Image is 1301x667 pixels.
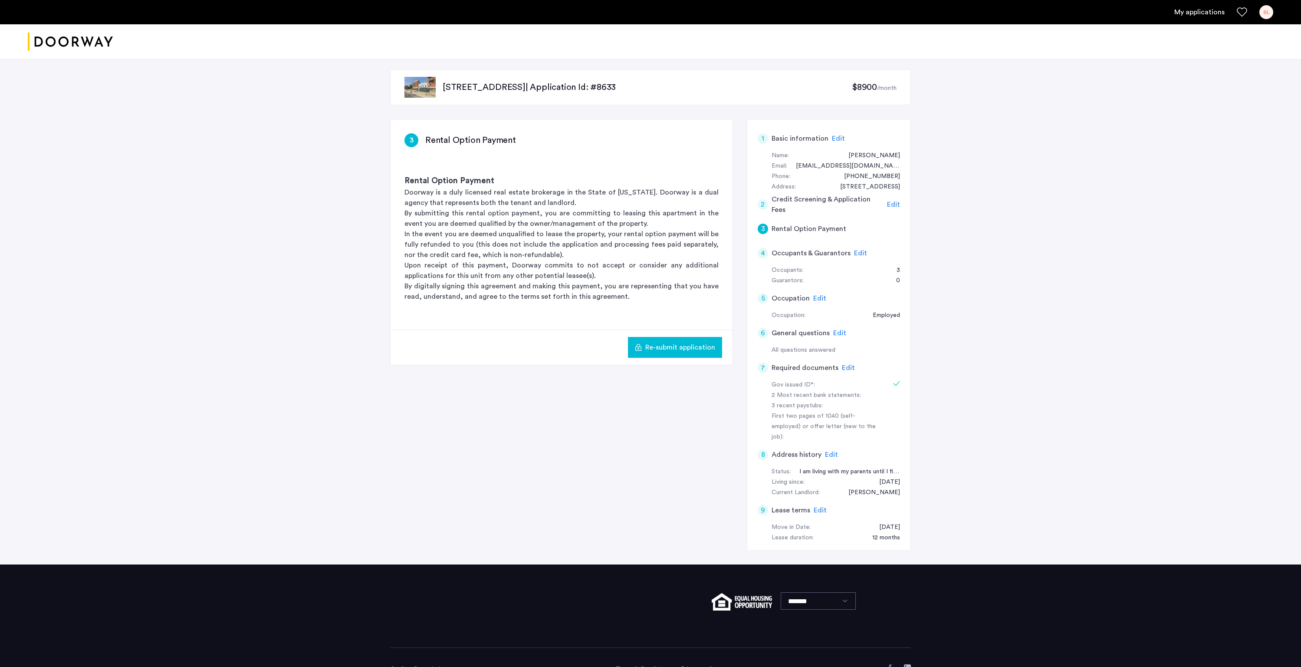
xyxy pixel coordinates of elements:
[404,229,719,260] p: In the event you are deemed unqualified to lease the property, your rental option payment will be...
[758,133,768,144] div: 1
[772,467,791,477] div: Status:
[772,522,811,533] div: Move in Date:
[758,363,768,373] div: 7
[781,592,856,610] select: Language select
[871,477,900,488] div: 01/01/2024
[854,250,867,257] span: Edit
[758,199,768,210] div: 2
[772,194,884,215] h5: Credit Screening & Application Fees
[814,507,827,514] span: Edit
[404,175,719,187] h3: Rental Option Payment
[787,161,900,172] div: sli.collabs@gmail.com
[852,83,877,92] span: $8900
[628,337,722,358] button: button
[772,449,821,460] h5: Address history
[758,505,768,515] div: 9
[712,593,772,611] img: equal-housing.png
[813,295,826,302] span: Edit
[871,522,900,533] div: 09/01/2025
[758,293,768,304] div: 5
[772,276,804,286] div: Guarantors:
[1237,7,1247,17] a: Favorites
[404,187,719,208] p: Doorway is a duly licensed real estate brokerage in the State of [US_STATE]. Doorway is a dual ag...
[772,172,790,182] div: Phone:
[833,330,846,337] span: Edit
[772,328,830,338] h5: General questions
[645,342,715,353] span: Re-submit application
[1259,5,1273,19] div: SL
[772,151,789,161] div: Name:
[835,172,900,182] div: +16262347784
[28,26,113,58] a: Cazamio logo
[1174,7,1225,17] a: My application
[404,260,719,281] p: Upon receipt of this payment, Doorway commits to not accept or consider any additional applicatio...
[772,533,814,543] div: Lease duration:
[772,505,810,515] h5: Lease terms
[758,449,768,460] div: 8
[772,345,900,356] div: All questions answered
[772,182,796,192] div: Address:
[443,81,852,93] p: [STREET_ADDRESS] | Application Id: #8633
[772,224,846,234] h5: Rental Option Payment
[772,411,881,442] div: First two pages of 1040 (self-employed) or offer letter (new to the job):
[842,364,855,371] span: Edit
[772,310,805,321] div: Occupation:
[772,477,805,488] div: Living since:
[772,390,881,401] div: 2 Most recent bank statements:
[404,208,719,229] p: By submitting this rental option payment, you are committing to leasing this apartment in the eve...
[28,26,113,58] img: logo
[404,281,719,302] p: By digitally signing this agreement and making this payment, you are representing that you have r...
[888,265,900,276] div: 3
[1265,632,1292,658] iframe: chat widget
[791,467,900,477] div: I am living with my parents until I find a spot in new york!
[887,276,900,286] div: 0
[772,133,828,144] h5: Basic information
[864,533,900,543] div: 12 months
[772,363,838,373] h5: Required documents
[840,151,900,161] div: Stephanie Li
[772,401,881,411] div: 3 recent paystubs:
[772,265,803,276] div: Occupants:
[758,224,768,234] div: 3
[772,161,787,172] div: Email:
[877,85,897,91] sub: /month
[772,293,810,304] h5: Occupation
[840,488,900,498] div: Mark Li
[832,135,845,142] span: Edit
[404,77,436,98] img: apartment
[758,248,768,258] div: 4
[831,182,900,192] div: 12131 Hallwood Dr
[825,451,838,458] span: Edit
[425,134,516,146] h3: Rental Option Payment
[772,380,881,390] div: Gov issued ID*:
[404,133,418,147] div: 3
[772,248,851,258] h5: Occupants & Guarantors
[864,310,900,321] div: Employed
[887,201,900,208] span: Edit
[772,488,820,498] div: Current Landlord:
[758,328,768,338] div: 6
